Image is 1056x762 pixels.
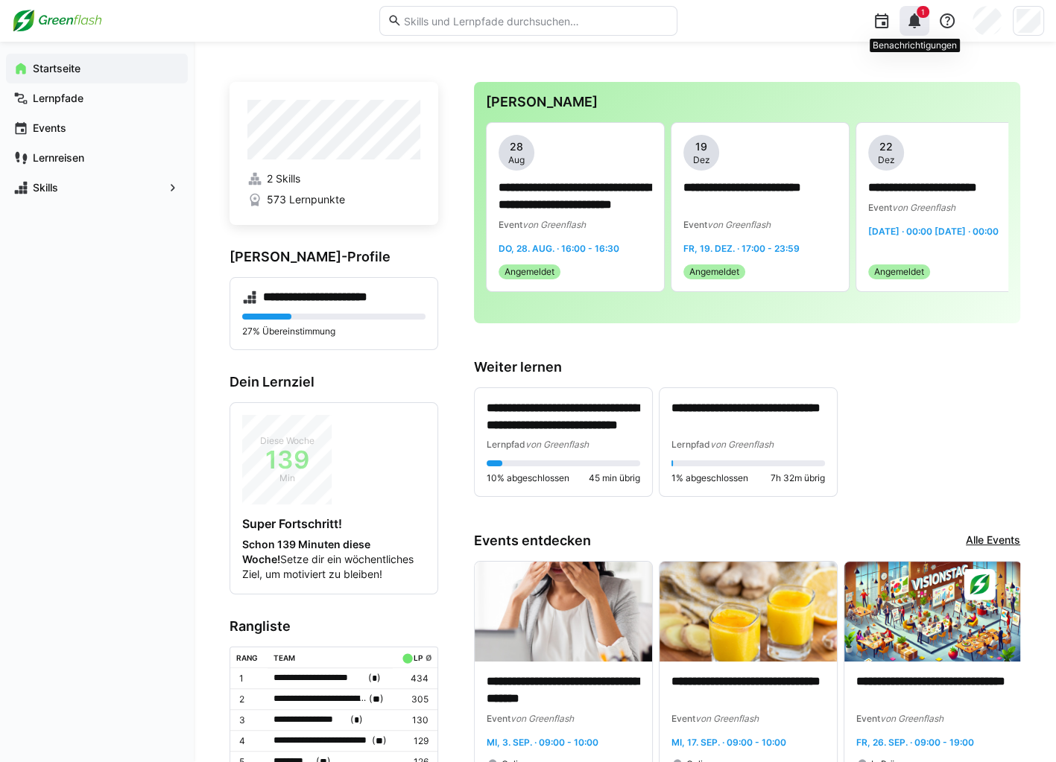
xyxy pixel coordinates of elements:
[487,713,510,724] span: Event
[399,693,429,705] p: 305
[486,94,1008,110] h3: [PERSON_NAME]
[247,171,420,186] a: 2 Skills
[369,691,384,707] span: ( )
[474,359,1020,375] h3: Weiter lernen
[870,39,960,52] div: Benachrichtigungen
[274,653,295,662] div: Team
[671,713,695,724] span: Event
[880,713,943,724] span: von Greenflash
[487,737,598,748] span: Mi, 3. Sep. · 09:00 - 10:00
[475,562,652,661] img: image
[683,243,800,254] span: Fr, 19. Dez. · 17:00 - 23:59
[868,226,999,237] span: [DATE] · 00:00 [DATE] · 00:00
[230,374,438,390] h3: Dein Lernziel
[856,713,880,724] span: Event
[589,472,640,484] span: 45 min übrig
[856,737,974,748] span: Fr, 26. Sep. · 09:00 - 19:00
[966,533,1020,549] a: Alle Events
[239,714,262,726] p: 3
[510,139,523,154] span: 28
[505,266,554,278] span: Angemeldet
[267,171,300,186] span: 2 Skills
[683,219,707,230] span: Event
[236,653,258,662] div: Rang
[414,653,423,662] div: LP
[874,266,924,278] span: Angemeldet
[402,14,668,28] input: Skills und Lernpfade durchsuchen…
[671,439,710,450] span: Lernpfad
[242,538,370,565] strong: Schon 139 Minuten diese Woche!
[695,713,759,724] span: von Greenflash
[525,439,589,450] span: von Greenflash
[368,670,381,686] span: ( )
[239,693,262,705] p: 2
[230,618,438,635] h3: Rangliste
[868,202,892,213] span: Event
[671,737,786,748] span: Mi, 17. Sep. · 09:00 - 10:00
[892,202,955,213] span: von Greenflash
[474,533,591,549] h3: Events entdecken
[508,154,525,166] span: Aug
[399,735,429,747] p: 129
[487,472,569,484] span: 10% abgeschlossen
[844,562,1022,661] img: image
[689,266,739,278] span: Angemeldet
[707,219,771,230] span: von Greenflash
[499,219,522,230] span: Event
[242,516,426,531] h4: Super Fortschritt!
[771,472,825,484] span: 7h 32m übrig
[425,650,431,663] a: ø
[242,326,426,337] p: 27% Übereinstimmung
[693,154,710,166] span: Dez
[230,249,438,265] h3: [PERSON_NAME]-Profile
[921,7,925,16] span: 1
[487,439,525,450] span: Lernpfad
[399,714,429,726] p: 130
[399,673,429,685] p: 434
[499,243,619,254] span: Do, 28. Aug. · 16:00 - 16:30
[372,733,387,749] span: ( )
[239,673,262,685] p: 1
[878,154,895,166] span: Dez
[695,139,707,154] span: 19
[879,139,893,154] span: 22
[522,219,586,230] span: von Greenflash
[710,439,774,450] span: von Greenflash
[267,192,345,207] span: 573 Lernpunkte
[350,712,363,728] span: ( )
[510,713,574,724] span: von Greenflash
[671,472,748,484] span: 1% abgeschlossen
[242,537,426,582] p: Setze dir ein wöchentliches Ziel, um motiviert zu bleiben!
[239,735,262,747] p: 4
[660,562,837,661] img: image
